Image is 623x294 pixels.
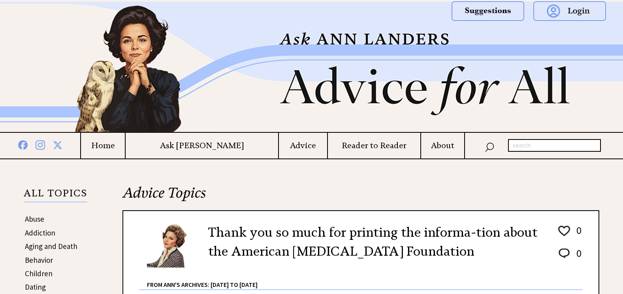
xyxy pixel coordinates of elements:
[208,223,545,261] h2: Thank you so much for printing the informa-tion about the American [MEDICAL_DATA] Foundation
[452,1,524,21] img: suggestions.png
[36,139,45,150] img: instagram%20blue.png
[508,139,601,152] input: search
[557,224,571,238] img: heart_outline%201.png
[25,269,53,278] a: Children
[25,214,44,224] a: Abuse
[25,228,55,237] a: Addiction
[24,189,87,202] p: ALL TOPICS
[81,141,125,151] a: Home
[25,282,46,292] a: Dating
[53,139,62,150] img: x%20blue.png
[18,139,28,150] img: facebook%20blue.png
[557,247,571,260] img: message_round%202.png
[25,255,53,265] a: Behavior
[572,224,582,246] td: 0
[126,141,278,151] a: Ask [PERSON_NAME]
[596,2,600,132] img: right_new2.png
[122,183,599,210] h2: Advice Topics
[328,141,421,151] a: Reader to Reader
[147,223,196,268] img: Ann6%20v2%20small.png
[572,247,582,268] td: 0
[27,2,596,132] img: header2b_v1.png
[533,1,606,21] img: login.png
[421,141,464,151] a: About
[279,141,327,151] a: Advice
[25,241,77,251] a: Aging and Death
[147,268,583,289] div: From Ann's Archives: [DATE] to [DATE]
[485,141,494,152] img: search_nav.png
